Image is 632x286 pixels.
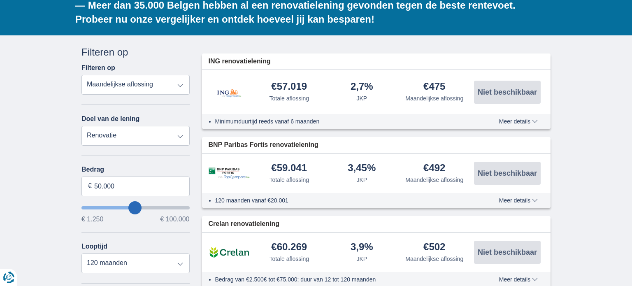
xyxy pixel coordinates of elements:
[474,241,541,264] button: Niet beschikbaar
[271,163,307,174] div: €59.041
[209,57,271,66] span: ING renovatielening
[209,78,250,106] img: product.pl.alt ING
[351,242,373,253] div: 3,9%
[209,242,250,263] img: product.pl.alt Crelan
[499,119,538,124] span: Meer details
[405,176,463,184] div: Maandelijkse aflossing
[356,255,367,263] div: JKP
[209,140,318,150] span: BNP Paribas Fortis renovatielening
[405,94,463,102] div: Maandelijkse aflossing
[423,81,445,93] div: €475
[209,219,280,229] span: Crelan renovatielening
[215,275,469,284] li: Bedrag van €2.500€ tot €75.000; duur van 12 tot 120 maanden
[478,249,537,256] span: Niet beschikbaar
[271,81,307,93] div: €57.019
[356,94,367,102] div: JKP
[215,117,469,126] li: Minimumduurtijd reeds vanaf 6 maanden
[209,167,250,179] img: product.pl.alt BNP Paribas Fortis
[269,255,309,263] div: Totale aflossing
[81,64,115,72] label: Filteren op
[351,81,373,93] div: 2,7%
[88,181,92,191] span: €
[81,166,190,173] label: Bedrag
[499,198,538,203] span: Meer details
[478,88,537,96] span: Niet beschikbaar
[474,162,541,185] button: Niet beschikbaar
[423,163,445,174] div: €492
[493,118,544,125] button: Meer details
[356,176,367,184] div: JKP
[405,255,463,263] div: Maandelijkse aflossing
[493,197,544,204] button: Meer details
[348,163,376,174] div: 3,45%
[215,196,469,205] li: 120 maanden vanaf €20.001
[269,94,309,102] div: Totale aflossing
[499,277,538,282] span: Meer details
[493,276,544,283] button: Meer details
[81,115,139,123] label: Doel van de lening
[81,243,107,250] label: Looptijd
[81,206,190,209] input: wantToBorrow
[474,81,541,104] button: Niet beschikbaar
[81,216,103,223] span: € 1.250
[269,176,309,184] div: Totale aflossing
[81,45,190,59] div: Filteren op
[423,242,445,253] div: €502
[271,242,307,253] div: €60.269
[478,170,537,177] span: Niet beschikbaar
[160,216,189,223] span: € 100.000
